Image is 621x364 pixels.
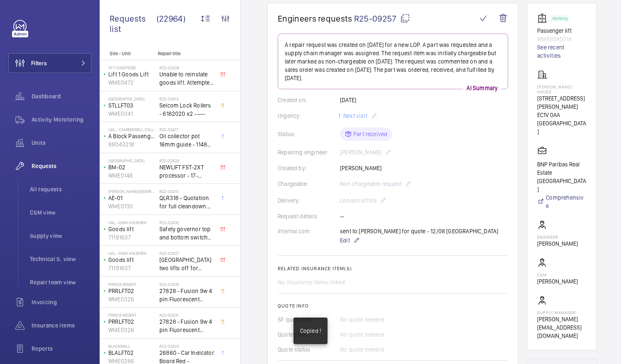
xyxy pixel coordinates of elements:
p: 88043218 [108,140,156,149]
span: Reports [32,344,91,353]
h2: R22-02432 [159,220,214,225]
p: Supply manager [537,310,587,315]
p: 71191637 [108,264,156,272]
p: Goods lift [108,256,156,264]
span: Activity Monitoring [32,115,91,124]
p: [STREET_ADDRESS][PERSON_NAME] [537,94,587,111]
a: Comprehensive [537,193,587,210]
span: Dashboard [32,92,91,100]
p: EC1V 0AA [GEOGRAPHIC_DATA] [537,111,587,136]
span: Engineers requests [278,13,352,24]
h2: R22-02431 [159,313,214,318]
p: [PERSON_NAME][EMAIL_ADDRESS][DOMAIN_NAME] [537,315,587,340]
p: PRRLFT02 [108,287,156,295]
p: [PERSON_NAME] [537,277,578,286]
p: WME0326 [108,295,156,303]
h2: R22-02415 [159,189,214,194]
p: WM88585014 [537,35,587,43]
p: Working [553,17,567,20]
p: AE-01 [108,194,156,202]
p: A Block Passenger Lift 2 (B) L/H [108,132,156,140]
a: See recent activities [537,43,587,60]
span: Selcom Lock Rollers - 6182020 x2 ----- [159,101,214,118]
span: 27828 - Fusion 9w 4 pin Fluorescent Lamp / Bulb - Used on Prince regent lift No2 car top test con... [159,318,214,334]
p: [GEOGRAPHIC_DATA] [108,158,156,163]
p: [PERSON_NAME] [537,239,578,248]
p: Site - Unit [100,51,154,56]
span: Supply view [30,232,91,240]
span: QLR318 - Quotation for full cleandown of lift and motor room at, Workspace, [PERSON_NAME][GEOGRAP... [159,194,214,210]
span: Invoicing [32,298,91,306]
p: 107 Cheapside [108,65,156,70]
h2: R22-02429 [159,158,214,163]
p: WME0130 [108,202,156,210]
p: BLALFT02 [108,349,156,357]
p: Lift 1 Goods Lift [108,70,156,78]
span: Safety governor top and bottom switches not working from an immediate defect. Lift passenger lift... [159,225,214,242]
span: NEWLIFT FST-2XT processor - 17-02000003 1021,00 euros x1 [159,163,214,180]
p: Goods lift [108,225,156,233]
h2: R22-02413 [159,96,214,101]
p: BNP Paribas Real Estate [GEOGRAPHIC_DATA] [537,160,587,193]
h2: R22-02417 [159,127,214,132]
span: 27828 - Fusion 9w 4 pin Fluorescent Lamp / Bulb - Used on Prince regent lift No2 car top test con... [159,287,214,303]
span: CSM view [30,208,91,217]
img: elevator.svg [537,13,550,23]
p: UAL - High Holborn [108,251,156,256]
p: WME0341 [108,110,156,118]
p: BM-02 [108,163,156,171]
p: UAL - Camberwell College of Arts [108,127,156,132]
p: PRRLFT02 [108,318,156,326]
p: [PERSON_NAME] House [537,84,587,94]
p: Repair title [158,51,213,56]
h2: R22-02423 [159,344,214,349]
span: All requests [30,185,91,193]
span: Requests [32,162,91,170]
span: Technical S. view [30,255,91,263]
p: Blackwall [108,344,156,349]
p: A repair request was created on [DATE] for a new LOP. A part was requested and a supply chain man... [285,41,501,82]
p: Prince Regent [108,282,156,287]
span: Repair team view [30,278,91,286]
p: STLLFT03 [108,101,156,110]
p: WME0472 [108,78,156,87]
p: Passenger lift [537,27,587,35]
p: 71191637 [108,233,156,242]
span: [GEOGRAPHIC_DATA] two lifts off for safety governor rope switches at top and bottom. Immediate de... [159,256,214,272]
span: R25-09257 [354,13,410,24]
h2: R22-02428 [159,65,214,70]
span: Requests list [110,13,156,34]
span: Oil collector pot 16mm guide - 11482 x2 [159,132,214,149]
h2: Quote info [278,303,508,309]
span: Filters [31,59,47,67]
p: CSM [537,272,578,277]
h2: R22-02427 [159,251,214,256]
p: [GEOGRAPHIC_DATA] [108,96,156,101]
p: Prince Regent [108,313,156,318]
h2: R22-02435 [159,282,214,287]
h2: Related insurance item(s) [278,266,508,271]
button: Filters [8,53,91,73]
p: UAL - High Holborn [108,220,156,225]
p: Engineer [537,235,578,239]
span: Insurance items [32,321,91,330]
p: WME0326 [108,326,156,334]
span: Edit [340,236,350,244]
span: Unable to reinstate goods lift. Attempted to swap control boards with PL2, no difference. Technic... [159,70,214,87]
p: WME0146 [108,171,156,180]
p: Copied ! [300,327,321,335]
p: [PERSON_NAME][GEOGRAPHIC_DATA] [108,189,156,194]
p: AI Summary [463,84,501,92]
span: Units [32,139,91,147]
